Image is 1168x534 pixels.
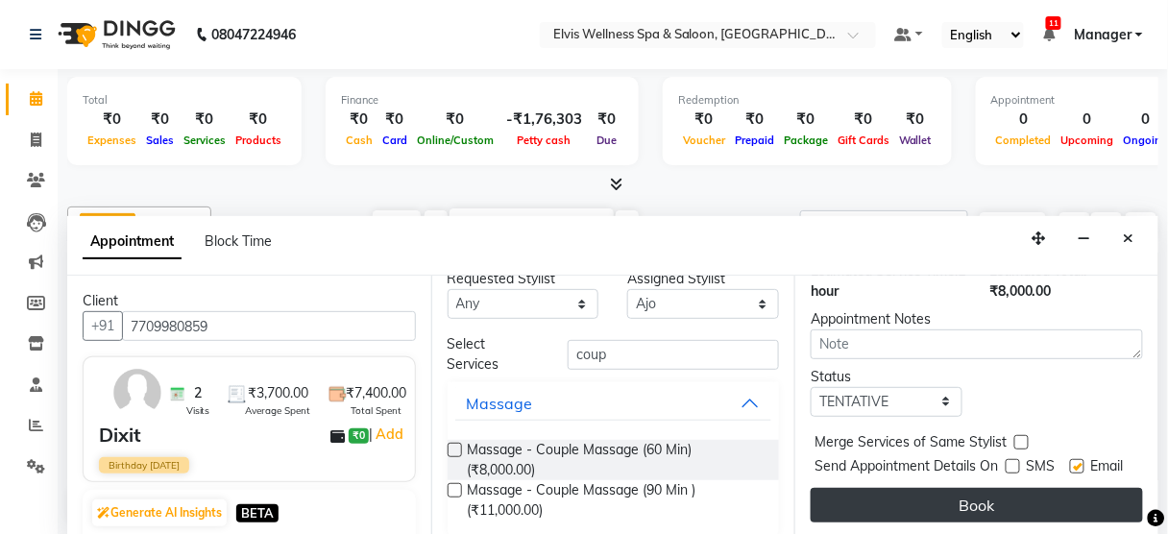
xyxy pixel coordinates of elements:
div: ₹0 [179,109,231,131]
div: Massage [467,392,533,415]
span: Package [779,133,833,147]
span: Estimated Service Time: [811,262,958,279]
div: ₹0 [377,109,412,131]
div: Assigned Stylist [627,269,779,289]
button: Massage [455,386,772,421]
div: ₹0 [341,109,377,131]
b: 08047224946 [211,8,296,61]
span: Prepaid [730,133,779,147]
div: ₹0 [894,109,937,131]
div: Redemption [678,92,937,109]
div: ₹0 [833,109,894,131]
span: Voucher [678,133,730,147]
span: Manager [1074,25,1131,45]
span: Email [1090,456,1123,480]
div: ₹0 [141,109,179,131]
span: BETA [236,504,279,522]
input: Search by service name [568,340,779,370]
span: Sales [141,133,179,147]
span: Upcoming [1057,133,1119,147]
span: | [369,423,406,446]
span: Petty cash [513,133,576,147]
input: Search by Name/Mobile/Email/Code [122,311,416,341]
span: Gift Cards [833,133,894,147]
span: Cash [341,133,377,147]
div: -₹1,76,303 [499,109,590,131]
span: ₹0 [349,428,369,444]
span: Massage - Couple Massage (90 Min ) (₹11,000.00) [468,480,765,521]
div: Total [83,92,286,109]
span: Merge Services of Same Stylist [815,432,1007,456]
span: Birthday [DATE] [99,457,189,473]
button: Close [1115,224,1143,254]
span: Block Time [205,232,272,250]
span: SMS [1026,456,1055,480]
span: ₹8,000.00 [989,282,1052,300]
span: ₹7,400.00 [347,383,407,403]
span: Online/Custom [412,133,499,147]
span: ₹3,700.00 [248,383,308,403]
span: Visits [186,403,210,418]
span: Expenses [83,133,141,147]
input: 2025-10-01 [510,211,606,240]
span: Services [179,133,231,147]
button: Generate AI Insights [92,499,227,526]
span: Total Spent [352,403,402,418]
div: Finance [341,92,623,109]
img: logo [49,8,181,61]
div: ₹0 [231,109,286,131]
button: +91 [83,311,123,341]
button: Book [811,488,1143,522]
div: ₹0 [590,109,623,131]
div: ₹0 [678,109,730,131]
img: avatar [109,365,165,421]
div: Select Services [433,334,553,375]
span: +11 [158,214,195,230]
span: Card [377,133,412,147]
div: Status [811,367,962,387]
span: Average Spent [246,403,311,418]
span: Massage - Couple Massage (60 Min) (₹8,000.00) [468,440,765,480]
span: Bunty [85,215,121,231]
span: Due [592,133,621,147]
a: 11 [1043,26,1055,43]
a: Add [373,423,406,446]
span: Estimated Total: [989,262,1087,279]
span: Send Appointment Details On [815,456,998,480]
span: 2 [194,383,202,403]
span: Today [373,210,421,240]
span: Products [231,133,286,147]
input: Search Appointment [800,210,968,240]
div: Appointment Notes [811,309,1143,329]
div: ₹0 [412,109,499,131]
div: ₹0 [730,109,779,131]
div: 0 [1057,109,1119,131]
div: ₹0 [779,109,833,131]
span: Appointment [83,225,182,259]
span: Completed [991,133,1057,147]
span: 11 [1046,16,1061,30]
span: 1 hour [811,262,965,300]
div: ₹0 [83,109,141,131]
span: Wallet [894,133,937,147]
a: x [121,215,130,231]
div: Client [83,291,416,311]
div: Requested Stylist [448,269,599,289]
button: ADD NEW [980,212,1046,239]
div: 0 [991,109,1057,131]
div: Dixit [99,421,141,449]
